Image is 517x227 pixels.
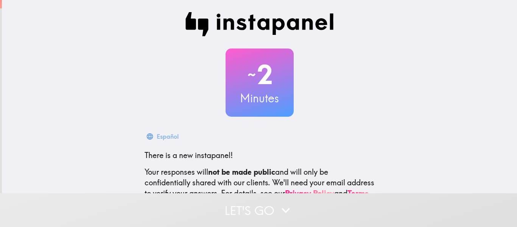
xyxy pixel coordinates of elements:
[347,188,369,198] a: Terms
[226,90,294,106] h3: Minutes
[226,59,294,90] h2: 2
[185,12,334,36] img: Instapanel
[208,167,275,177] b: not be made public
[145,150,233,160] span: There is a new instapanel!
[145,129,182,144] button: Español
[145,167,375,199] p: Your responses will and will only be confidentially shared with our clients. We'll need your emai...
[285,188,334,198] a: Privacy Policy
[157,131,179,142] div: Español
[246,63,257,86] span: ~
